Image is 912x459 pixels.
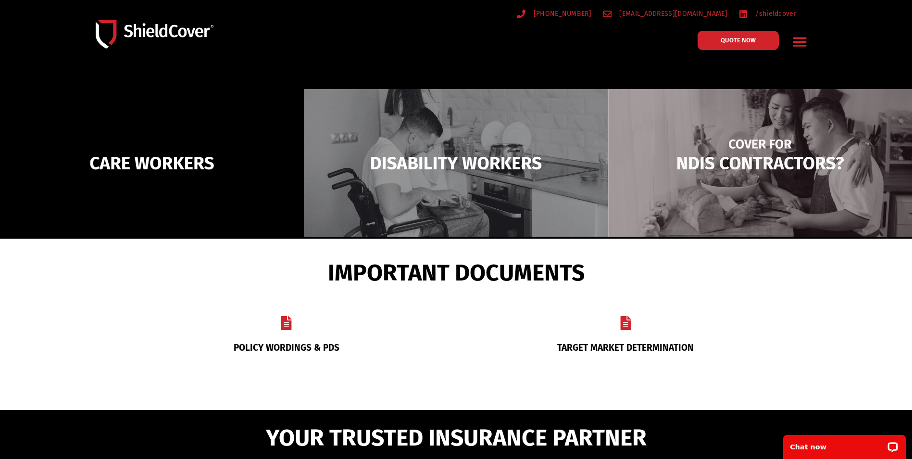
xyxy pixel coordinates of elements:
a: /shieldcover [739,8,796,20]
a: [EMAIL_ADDRESS][DOMAIN_NAME] [603,8,727,20]
a: TARGET MARKET DETERMINATION [557,342,694,353]
a: [PHONE_NUMBER] [517,8,591,20]
img: Shield-Cover-Underwriting-Australia-logo-full [96,20,213,49]
h5: YOUR TRUSTED INSURANCE PARTNER [204,426,709,449]
div: Menu Toggle [788,30,811,53]
a: POLICY WORDINGS & PDS [234,342,339,353]
iframe: LiveChat chat widget [777,429,912,459]
span: [EMAIL_ADDRESS][DOMAIN_NAME] [617,8,727,20]
a: QUOTE NOW [698,31,779,50]
span: QUOTE NOW [721,37,756,43]
span: IMPORTANT DOCUMENTS [328,264,585,282]
span: [PHONE_NUMBER] [531,8,591,20]
span: /shieldcover [753,8,796,20]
